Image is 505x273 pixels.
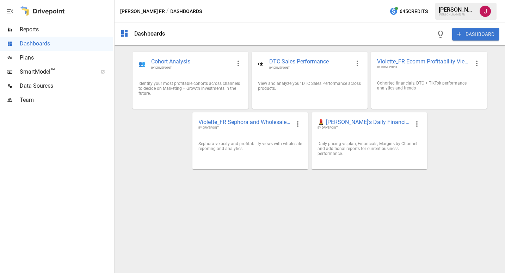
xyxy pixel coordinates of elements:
[387,5,431,18] button: 645Credits
[134,30,165,37] div: Dashboards
[269,66,350,70] span: BY DRIVEPOINT
[377,58,469,65] span: Violette_FR Ecomm Profitability Views 🛍️
[151,66,231,70] span: BY DRIVEPOINT
[20,96,113,104] span: Team
[50,67,55,75] span: ™
[20,68,93,76] span: SmartModel
[258,61,264,67] div: 🛍
[20,39,113,48] span: Dashboards
[151,58,231,66] span: Cohort Analysis
[198,118,291,126] span: Violette_FR Sephora and Wholesale Performance
[198,126,291,130] span: BY DRIVEPOINT
[318,141,421,156] div: Daily pacing vs plan, Financials, Margins by Channel and additional reports for current business ...
[377,65,469,69] span: BY DRIVEPOINT
[138,81,242,96] div: Identify your most profitable cohorts across channels to decide on Marketing + Growth investments...
[480,6,491,17] img: Jennifer Osman
[258,81,362,91] div: View and analyze your DTC Sales Performance across products.
[318,126,410,130] span: BY DRIVEPOINT
[20,25,113,34] span: Reports
[20,54,113,62] span: Plans
[20,82,113,90] span: Data Sources
[166,7,169,16] div: /
[120,7,165,16] button: [PERSON_NAME] FR
[318,118,410,126] span: 💄 [PERSON_NAME]'s Daily Financial KPIs 📊
[198,141,302,151] div: Sephora velocity and profitability views with wholesale reporting and analytics
[439,13,475,16] div: [PERSON_NAME] FR
[138,61,146,67] div: 👥
[475,1,495,21] button: Jennifer Osman
[452,28,499,41] button: DASHBOARD
[439,6,475,13] div: [PERSON_NAME]
[400,7,428,16] span: 645 Credits
[269,58,350,66] span: DTC Sales Performance
[377,81,481,91] div: Cohorted financials, DTC + TikTok performance analytics and trends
